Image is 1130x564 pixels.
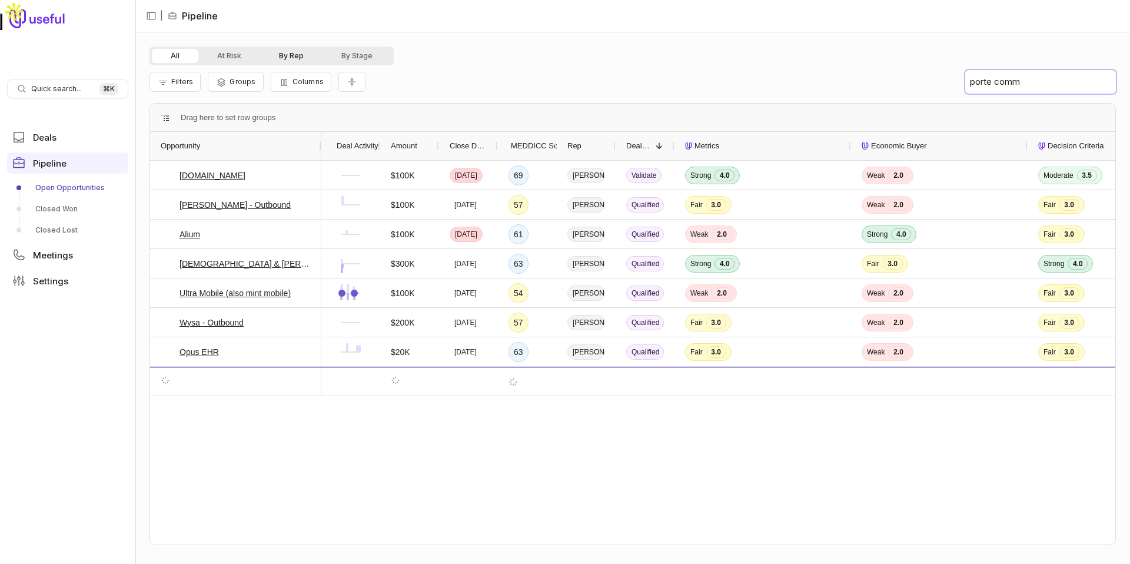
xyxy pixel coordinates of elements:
[1068,258,1088,270] span: 4.0
[450,139,487,153] span: Close Date
[626,168,662,183] span: Validate
[208,72,263,92] button: Group Pipeline
[567,168,605,183] span: [PERSON_NAME]
[1043,171,1073,180] span: Moderate
[7,178,128,240] div: Pipeline submenu
[626,315,664,330] span: Qualified
[161,139,200,153] span: Opportunity
[514,286,523,300] div: 54
[391,316,414,330] span: $200K
[260,49,323,63] button: By Rep
[7,244,128,266] a: Meetings
[1059,287,1079,299] span: 3.0
[567,344,605,360] span: [PERSON_NAME]
[180,257,311,271] a: [DEMOGRAPHIC_DATA] & [PERSON_NAME] Co., Inc.
[706,199,726,211] span: 3.0
[567,227,605,242] span: [PERSON_NAME]
[862,132,1017,160] div: Economic Buyer
[33,277,68,286] span: Settings
[181,111,275,125] div: Row Groups
[508,132,546,160] div: MEDDICC Score
[454,200,477,210] time: [DATE]
[714,258,734,270] span: 4.0
[149,72,201,92] button: Filter Pipeline
[685,132,840,160] div: Metrics
[180,286,291,300] a: Ultra Mobile (also mint mobile)
[514,227,523,241] div: 61
[514,316,523,330] div: 57
[891,228,911,240] span: 4.0
[171,77,193,86] span: Filters
[965,70,1116,94] input: Press "/" to search within cells...
[1043,230,1056,239] span: Fair
[714,170,734,181] span: 4.0
[271,72,331,92] button: Columns
[690,171,711,180] span: Strong
[706,317,726,329] span: 3.0
[867,259,879,268] span: Fair
[7,270,128,291] a: Settings
[391,168,414,183] span: $100K
[152,49,198,63] button: All
[690,200,703,210] span: Fair
[712,228,732,240] span: 2.0
[1043,347,1056,357] span: Fair
[180,227,200,241] a: Alium
[712,287,732,299] span: 2.0
[31,84,82,94] span: Quick search...
[867,171,885,180] span: Weak
[514,168,523,183] div: 69
[7,200,128,218] a: Closed Won
[99,83,118,95] kbd: ⌘ K
[181,111,275,125] span: Drag here to set row groups
[7,221,128,240] a: Closed Lost
[883,258,903,270] span: 3.0
[391,227,414,241] span: $100K
[626,256,664,271] span: Qualified
[323,49,391,63] button: By Stage
[514,198,523,212] div: 57
[567,256,605,271] span: [PERSON_NAME]
[454,288,477,298] time: [DATE]
[567,197,605,213] span: [PERSON_NAME]
[230,77,255,86] span: Groups
[1059,317,1079,329] span: 3.0
[1077,170,1097,181] span: 3.5
[626,344,664,360] span: Qualified
[7,152,128,174] a: Pipeline
[690,347,703,357] span: Fair
[1048,139,1104,153] span: Decision Criteria
[180,168,245,183] a: [DOMAIN_NAME]
[690,288,708,298] span: Weak
[455,230,477,239] time: [DATE]
[180,316,244,330] a: Wysa - Outbound
[391,139,417,153] span: Amount
[690,230,708,239] span: Weak
[626,197,664,213] span: Qualified
[1043,200,1056,210] span: Fair
[888,346,908,358] span: 2.0
[706,346,726,358] span: 3.0
[694,139,719,153] span: Metrics
[888,170,908,181] span: 2.0
[626,139,651,153] span: Deal Stage
[567,315,605,330] span: [PERSON_NAME]
[1043,318,1056,327] span: Fair
[180,198,291,212] a: [PERSON_NAME] - Outbound
[867,230,888,239] span: Strong
[454,318,477,327] time: [DATE]
[337,139,378,153] span: Deal Activity
[888,287,908,299] span: 2.0
[338,72,365,92] button: Collapse all rows
[33,159,67,168] span: Pipeline
[293,77,324,86] span: Columns
[455,171,477,180] time: [DATE]
[567,286,605,301] span: [PERSON_NAME]
[867,200,885,210] span: Weak
[198,49,260,63] button: At Risk
[391,286,414,300] span: $100K
[690,259,711,268] span: Strong
[391,257,414,271] span: $300K
[180,345,219,359] a: Opus EHR
[1059,346,1079,358] span: 3.0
